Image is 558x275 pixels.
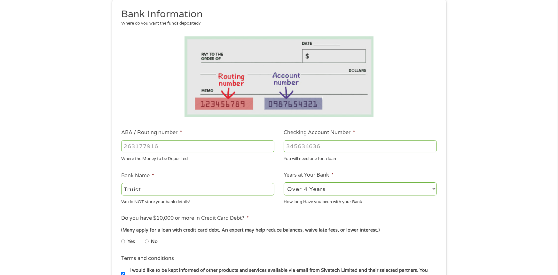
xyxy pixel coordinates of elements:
[185,36,374,117] img: Routing number location
[284,129,355,136] label: Checking Account Number
[121,129,182,136] label: ABA / Routing number
[121,227,436,234] div: (Many apply for a loan with credit card debt. An expert may help reduce balances, waive late fees...
[121,154,274,162] div: Where the Money to be Deposited
[121,20,432,27] div: Where do you want the funds deposited?
[128,238,135,245] label: Yes
[121,215,249,222] label: Do you have $10,000 or more in Credit Card Debt?
[284,140,437,152] input: 345634636
[284,154,437,162] div: You will need one for a loan.
[284,172,334,179] label: Years at Your Bank
[121,196,274,205] div: We do NOT store your bank details!
[121,172,154,179] label: Bank Name
[121,8,432,21] h2: Bank Information
[284,196,437,205] div: How long Have you been with your Bank
[121,255,174,262] label: Terms and conditions
[151,238,158,245] label: No
[121,140,274,152] input: 263177916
